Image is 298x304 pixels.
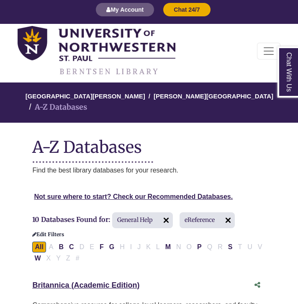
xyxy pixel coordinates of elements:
[97,242,106,252] button: Filter Results F
[32,242,46,252] button: All
[107,242,117,252] button: Filter Results G
[32,165,265,176] p: Find the best library databases for your research.
[57,242,67,252] button: Filter Results B
[163,242,173,252] button: Filter Results M
[249,277,266,293] button: Share this database
[112,212,173,228] span: General Help
[34,193,233,200] a: Not sure where to start? Check our Recommended Databases.
[26,91,145,100] a: [GEOGRAPHIC_DATA][PERSON_NAME]
[221,214,235,227] img: arr097.svg
[163,3,211,17] button: Chat 24/7
[32,131,265,157] h1: A-Z Databases
[163,6,211,13] a: Chat 24/7
[95,3,154,17] button: My Account
[159,214,173,227] img: arr097.svg
[154,91,273,100] a: [PERSON_NAME][GEOGRAPHIC_DATA]
[257,43,280,59] button: Toggle navigation
[95,6,154,13] a: My Account
[67,242,77,252] button: Filter Results C
[32,215,110,224] span: 10 Databases Found for:
[226,242,235,252] button: Filter Results S
[32,281,139,289] a: Britannica (Academic Edition)
[32,253,43,264] button: Filter Results W
[32,243,265,262] div: Alpha-list to filter by first letter of database name
[32,232,64,237] a: Edit Filters
[18,26,175,76] img: library_home
[180,212,235,228] span: eReference
[195,242,204,252] button: Filter Results P
[26,101,87,113] li: A-Z Databases
[32,82,265,123] nav: breadcrumb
